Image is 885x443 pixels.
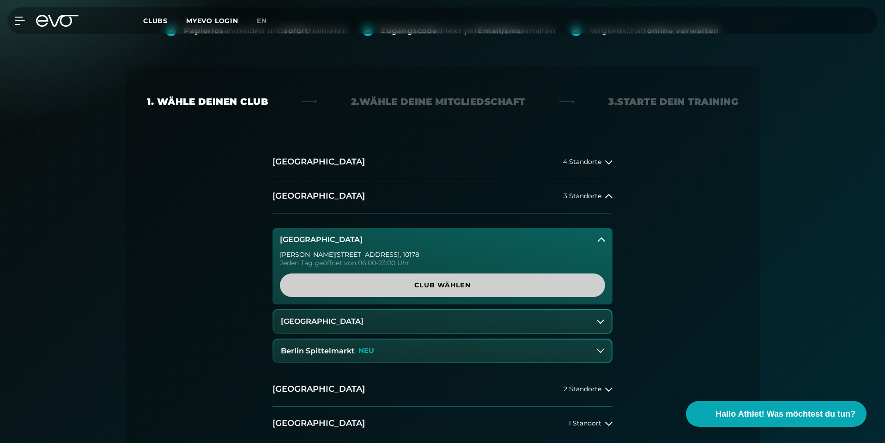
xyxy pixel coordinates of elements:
div: [PERSON_NAME][STREET_ADDRESS] , 10178 [280,251,605,258]
div: 1. Wähle deinen Club [147,95,268,108]
button: Berlin SpittelmarktNEU [273,340,612,363]
div: Jeden Tag geöffnet von 06:00-23:00 Uhr [280,260,605,266]
h3: Berlin Spittelmarkt [281,347,355,355]
a: Club wählen [280,273,605,297]
button: [GEOGRAPHIC_DATA]4 Standorte [273,145,612,179]
div: 2. Wähle deine Mitgliedschaft [351,95,526,108]
a: MYEVO LOGIN [186,17,238,25]
button: Hallo Athlet! Was möchtest du tun? [686,401,867,427]
h3: [GEOGRAPHIC_DATA] [281,317,364,326]
h2: [GEOGRAPHIC_DATA] [273,156,365,168]
button: [GEOGRAPHIC_DATA] [273,310,612,333]
span: Club wählen [302,280,583,290]
span: en [257,17,267,25]
h3: [GEOGRAPHIC_DATA] [280,236,363,244]
button: [GEOGRAPHIC_DATA]2 Standorte [273,372,612,407]
p: NEU [358,347,374,355]
span: 4 Standorte [563,158,601,165]
span: 2 Standorte [564,386,601,393]
button: [GEOGRAPHIC_DATA]3 Standorte [273,179,612,213]
h2: [GEOGRAPHIC_DATA] [273,383,365,395]
button: [GEOGRAPHIC_DATA] [273,228,612,251]
a: Clubs [143,16,186,25]
h2: [GEOGRAPHIC_DATA] [273,190,365,202]
h2: [GEOGRAPHIC_DATA] [273,418,365,429]
span: Hallo Athlet! Was möchtest du tun? [715,408,855,420]
span: Clubs [143,17,168,25]
a: en [257,16,278,26]
div: 3. Starte dein Training [608,95,738,108]
button: [GEOGRAPHIC_DATA]1 Standort [273,407,612,441]
span: 3 Standorte [564,193,601,200]
span: 1 Standort [569,420,601,427]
